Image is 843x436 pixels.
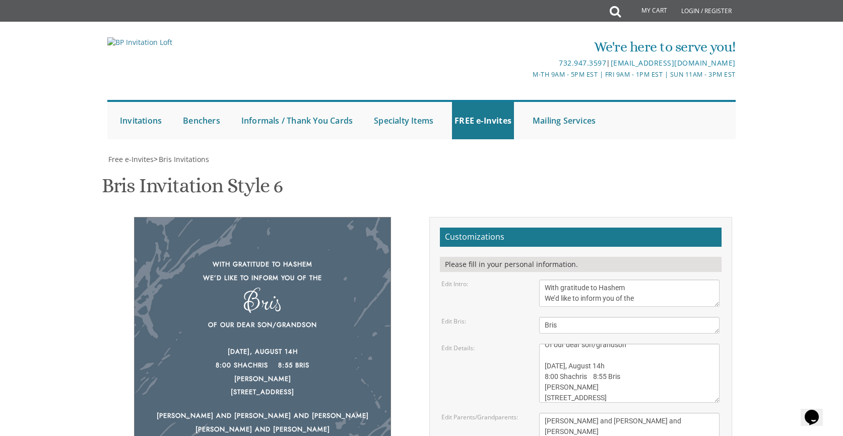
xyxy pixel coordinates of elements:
a: Free e-Invites [107,154,154,164]
iframe: chat widget [801,396,833,426]
label: Edit Parents/Grandparents: [441,413,518,421]
a: Bris Invitations [158,154,209,164]
a: Mailing Services [530,102,598,139]
div: We're here to serve you! [317,37,736,57]
label: Edit Bris: [441,317,466,325]
a: Informals / Thank You Cards [239,102,355,139]
span: Free e-Invites [108,154,154,164]
label: Edit Details: [441,344,475,352]
a: 732.947.3597 [559,58,606,68]
a: My Cart [620,1,674,21]
div: Of our dear son/grandson [DATE], August 14h 8:00 Shachris 8:55 Bris [PERSON_NAME] [STREET_ADDRESS] [155,318,370,399]
div: With gratitude to Hashem We’d like to inform you of the [155,258,370,285]
h2: Customizations [440,228,722,247]
label: Edit Intro: [441,280,468,288]
div: | [317,57,736,69]
div: Please fill in your personal information. [440,257,722,272]
textarea: Bris [539,317,720,334]
a: [EMAIL_ADDRESS][DOMAIN_NAME] [611,58,736,68]
a: Invitations [117,102,164,139]
div: [PERSON_NAME] and [PERSON_NAME] and [PERSON_NAME] [PERSON_NAME] and [PERSON_NAME] [155,409,370,436]
div: M-Th 9am - 5pm EST | Fri 9am - 1pm EST | Sun 11am - 3pm EST [317,69,736,80]
textarea: Of our dear son/grandson This Shabbos, Parshas Bo at our home [STREET_ADDRESS][PERSON_NAME] [539,344,720,403]
span: > [154,154,209,164]
img: BP Invitation Loft [107,37,172,47]
textarea: With gratitude to Hashem We’d like to inform you of the [539,280,720,307]
a: Specialty Items [371,102,436,139]
div: Bris [155,295,370,308]
h1: Bris Invitation Style 6 [102,175,283,204]
span: Bris Invitations [159,154,209,164]
a: FREE e-Invites [452,102,514,139]
a: Benchers [180,102,223,139]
